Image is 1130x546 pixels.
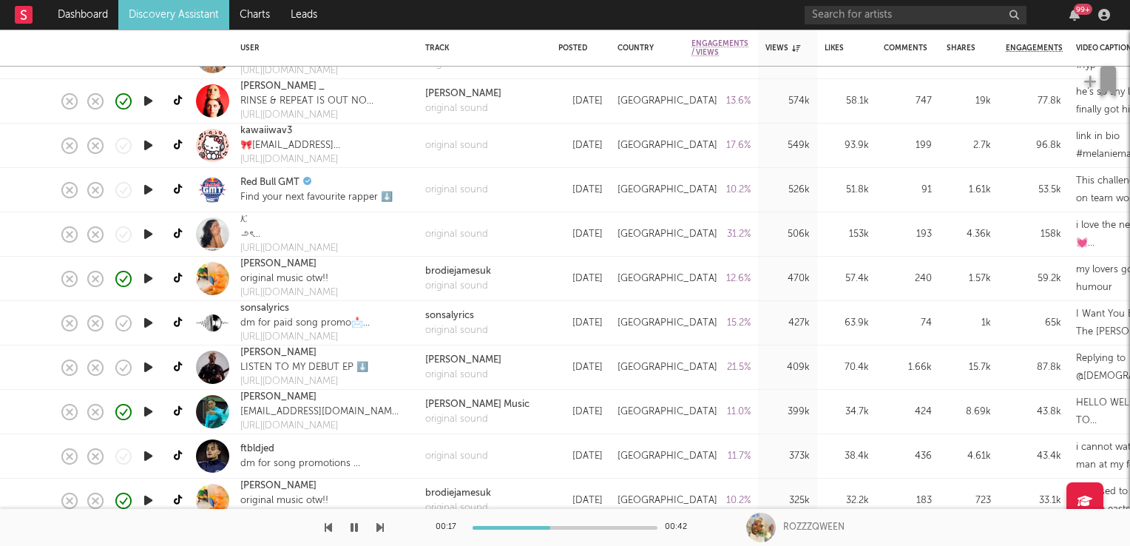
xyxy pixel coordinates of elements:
div: 77.8k [1006,92,1061,110]
div: [DATE] [558,492,603,510]
div: 15.7k [947,359,991,377]
div: 74 [884,314,932,332]
a: original sound [425,368,501,382]
div: 00:17 [436,519,465,536]
div: Likes [825,44,847,53]
div: 8.69k [947,403,991,421]
div: 🎀[EMAIL_ADDRESS][DOMAIN_NAME]🎀 🎀get yall mp3 + plushies here🎀 👇👇👇 [240,138,410,153]
div: 91 [884,181,932,199]
div: [DATE] [558,270,603,288]
div: 747 [884,92,932,110]
div: [EMAIL_ADDRESS][DOMAIN_NAME] [EMAIL_ADDRESS][DOMAIN_NAME] 100k 🎯 ALL STAR REMIX ☕️🔥👇🏻 [240,405,400,419]
a: [URL][DOMAIN_NAME] [240,64,410,78]
a: sonsalyrics [425,309,488,323]
div: [DATE] [558,181,603,199]
a: [URL][DOMAIN_NAME] [240,241,410,256]
div: 723 [947,492,991,510]
a: sonsalyrics [240,301,289,316]
div: 4.61k [947,448,991,465]
div: 427k [765,314,810,332]
div: original music otw!! [240,493,338,508]
a: brodiejamesuk [425,264,491,279]
div: 373k [765,448,810,465]
div: [GEOGRAPHIC_DATA] [618,448,717,465]
div: 1.61k [947,181,991,199]
div: 183 [884,492,932,510]
div: [DATE] [558,137,603,155]
div: 199 [884,137,932,155]
div: [URL][DOMAIN_NAME] [240,152,410,167]
div: 53.5k [1006,181,1061,199]
input: Search for artists [805,6,1026,24]
div: LISTEN TO MY DEBUT EP ⬇️ [240,360,368,375]
div: 15.2 % [691,314,751,332]
a: [URL][DOMAIN_NAME] [240,419,400,434]
a: [PERSON_NAME] [240,257,317,272]
div: 21.5 % [691,359,751,377]
div: 1k [947,314,991,332]
div: 399k [765,403,810,421]
div: 34.7k [825,403,869,421]
div: original sound [425,183,488,198]
div: 240 [884,270,932,288]
div: brodiejamesuk [425,486,491,501]
div: [GEOGRAPHIC_DATA] [618,181,717,199]
a: original sound [425,449,488,464]
div: 63.9k [825,314,869,332]
a: [PERSON_NAME] [240,346,317,360]
a: [PERSON_NAME] Music [425,397,530,412]
div: ROZZZQWEEN [783,521,845,534]
div: 32.2k [825,492,869,510]
div: 43.4k [1006,448,1061,465]
div: original sound [425,323,488,338]
div: 33.1k [1006,492,1061,510]
div: 96.8k [1006,137,1061,155]
div: 409k [765,359,810,377]
a: original sound [425,138,488,153]
span: Engagements [1006,44,1063,53]
div: [GEOGRAPHIC_DATA] [618,314,717,332]
div: 58.1k [825,92,869,110]
div: 4.36k [947,226,991,243]
div: Comments [884,44,927,53]
a: [PERSON_NAME] [425,353,501,368]
a: [PERSON_NAME] [425,87,501,101]
div: 526k [765,181,810,199]
a: [URL][DOMAIN_NAME] [240,286,338,300]
a: [URL][DOMAIN_NAME] [240,330,400,345]
a: [URL][DOMAIN_NAME] [240,374,368,389]
div: 59.2k [1006,270,1061,288]
div: 574k [765,92,810,110]
a: kawaiiwav3 [240,124,292,138]
div: 153k [825,226,869,243]
a: original sound [425,412,530,427]
div: [GEOGRAPHIC_DATA] [618,403,717,421]
div: 38.4k [825,448,869,465]
div: 470k [765,270,810,288]
div: 325k [765,492,810,510]
a: 𝓚 [240,212,247,227]
div: [DATE] [558,359,603,377]
div: 2.7k [947,137,991,155]
div: 43.8k [1006,403,1061,421]
a: [URL][DOMAIN_NAME] [240,508,338,522]
div: original sound [425,101,501,116]
div: 1.66k [884,359,932,377]
div: 70.4k [825,359,869,377]
div: original sound [425,279,491,294]
a: original sound [425,501,491,516]
span: Engagements / Views [691,39,748,57]
div: 87.8k [1006,359,1061,377]
div: [DATE] [558,314,603,332]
